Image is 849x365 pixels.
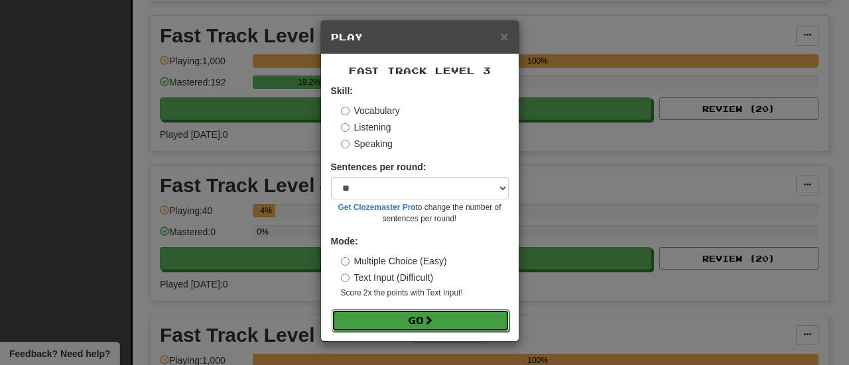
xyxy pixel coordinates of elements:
[341,271,434,284] label: Text Input (Difficult)
[331,85,353,96] strong: Skill:
[341,107,350,115] input: Vocabulary
[500,29,508,43] button: Close
[331,30,509,44] h5: Play
[341,137,393,150] label: Speaking
[341,257,350,266] input: Multiple Choice (Easy)
[341,121,391,134] label: Listening
[341,104,400,117] label: Vocabulary
[341,274,350,282] input: Text Input (Difficult)
[500,28,508,44] span: ×
[349,65,491,76] span: Fast Track Level 3
[331,236,358,246] strong: Mode:
[331,160,426,174] label: Sentences per round:
[332,309,509,332] button: Go
[341,254,447,268] label: Multiple Choice (Easy)
[331,202,509,225] small: to change the number of sentences per round!
[338,203,416,212] a: Get Clozemaster Pro
[341,140,350,148] input: Speaking
[341,123,350,132] input: Listening
[341,287,509,299] small: Score 2x the points with Text Input !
